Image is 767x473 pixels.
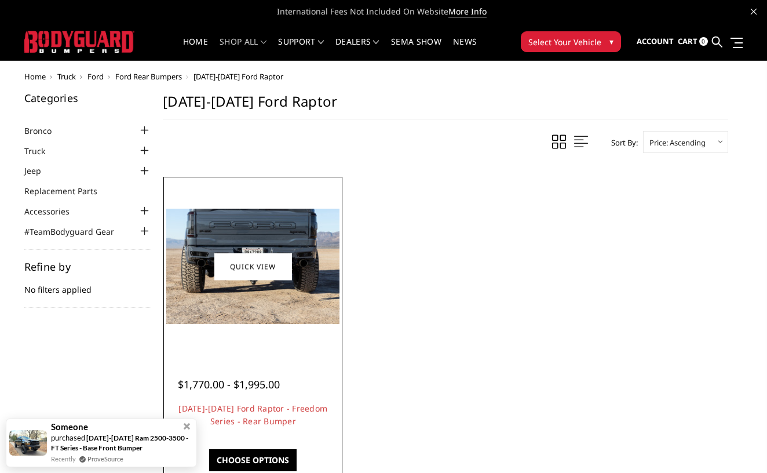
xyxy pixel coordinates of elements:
[24,165,56,177] a: Jeep
[24,185,112,197] a: Replacement Parts
[24,93,152,103] h5: Categories
[220,38,266,60] a: shop all
[24,261,152,308] div: No filters applied
[448,6,487,17] a: More Info
[183,38,208,60] a: Home
[453,38,477,60] a: News
[24,225,129,238] a: #TeamBodyguard Gear
[24,205,84,217] a: Accessories
[57,71,76,82] a: Truck
[166,180,339,353] a: 2021-2025 Ford Raptor - Freedom Series - Rear Bumper 2021-2025 Ford Raptor - Freedom Series - Rea...
[709,417,767,473] iframe: Chat Widget
[214,253,292,280] a: Quick view
[24,31,134,52] img: BODYGUARD BUMPERS
[51,422,88,432] span: Someone
[528,36,601,48] span: Select Your Vehicle
[178,377,280,391] span: $1,770.00 - $1,995.00
[699,37,708,46] span: 0
[335,38,379,60] a: Dealers
[166,209,339,324] img: 2021-2025 Ford Raptor - Freedom Series - Rear Bumper
[87,71,104,82] a: Ford
[391,38,441,60] a: SEMA Show
[678,26,708,57] a: Cart 0
[87,454,123,464] a: ProveSource
[163,93,728,119] h1: [DATE]-[DATE] Ford Raptor
[115,71,182,82] a: Ford Rear Bumpers
[9,430,47,456] img: provesource social proof notification image
[637,36,674,46] span: Account
[521,31,621,52] button: Select Your Vehicle
[24,145,60,157] a: Truck
[605,134,638,151] label: Sort By:
[637,26,674,57] a: Account
[24,125,66,137] a: Bronco
[193,71,283,82] span: [DATE]-[DATE] Ford Raptor
[24,71,46,82] a: Home
[678,36,697,46] span: Cart
[609,35,613,48] span: ▾
[51,433,85,442] span: purchased
[24,261,152,272] h5: Refine by
[51,434,188,452] a: [DATE]-[DATE] Ram 2500-3500 - FT Series - Base Front Bumper
[51,454,76,464] span: Recently
[278,38,324,60] a: Support
[209,449,297,471] a: Choose Options
[178,403,327,427] a: [DATE]-[DATE] Ford Raptor - Freedom Series - Rear Bumper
